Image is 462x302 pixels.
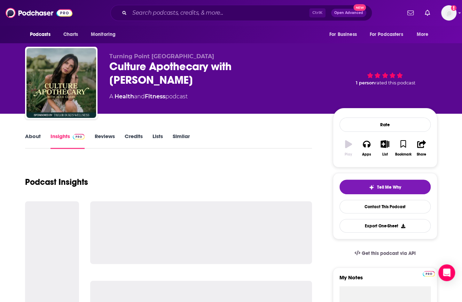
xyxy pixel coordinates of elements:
[369,184,374,190] img: tell me why sparkle
[324,28,366,41] button: open menu
[94,133,115,149] a: Reviews
[412,28,437,41] button: open menu
[25,177,88,187] h1: Podcast Insights
[441,5,456,21] button: Show profile menu
[86,28,125,41] button: open menu
[339,136,358,161] button: Play
[441,5,456,21] img: User Profile
[376,136,394,161] button: List
[109,53,214,60] span: Turning Point [GEOGRAPHIC_DATA]
[30,30,50,39] span: Podcasts
[451,5,456,11] svg: Add a profile image
[26,48,96,118] img: Culture Apothecary with Alex Clark
[339,219,431,233] button: Export One-Sheet
[417,152,426,157] div: Share
[6,6,72,20] img: Podchaser - Follow, Share and Rate Podcasts
[356,80,375,85] span: 1 person
[25,28,60,41] button: open menu
[349,245,421,262] a: Get this podcast via API
[353,4,366,11] span: New
[358,136,376,161] button: Apps
[422,7,433,19] a: Show notifications dropdown
[110,5,372,21] div: Search podcasts, credits, & more...
[91,30,116,39] span: Monitoring
[377,184,401,190] span: Tell Me Why
[309,8,326,17] span: Ctrl K
[375,80,415,85] span: rated this podcast
[423,270,435,277] a: Pro website
[109,92,188,101] div: A podcast
[423,271,435,277] img: Podchaser Pro
[394,136,412,161] button: Bookmark
[370,30,403,39] span: For Podcasters
[362,152,371,157] div: Apps
[134,93,145,100] span: and
[130,7,309,18] input: Search podcasts, credits, & more...
[361,250,415,256] span: Get this podcast via API
[145,93,165,100] a: Fitness
[339,274,431,286] label: My Notes
[124,133,142,149] a: Credits
[115,93,134,100] a: Health
[25,133,41,149] a: About
[73,134,85,139] img: Podchaser Pro
[339,180,431,194] button: tell me why sparkleTell Me Why
[333,53,437,96] div: 1 personrated this podcast
[438,264,455,281] div: Open Intercom Messenger
[331,9,366,17] button: Open AdvancedNew
[172,133,189,149] a: Similar
[345,152,352,157] div: Play
[382,152,388,157] div: List
[365,28,413,41] button: open menu
[416,30,428,39] span: More
[339,200,431,213] a: Contact This Podcast
[50,133,85,149] a: InsightsPodchaser Pro
[441,5,456,21] span: Logged in as evankrask
[339,118,431,132] div: Rate
[395,152,411,157] div: Bookmark
[59,28,83,41] a: Charts
[152,133,163,149] a: Lists
[63,30,78,39] span: Charts
[405,7,416,19] a: Show notifications dropdown
[329,30,357,39] span: For Business
[412,136,430,161] button: Share
[334,11,363,15] span: Open Advanced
